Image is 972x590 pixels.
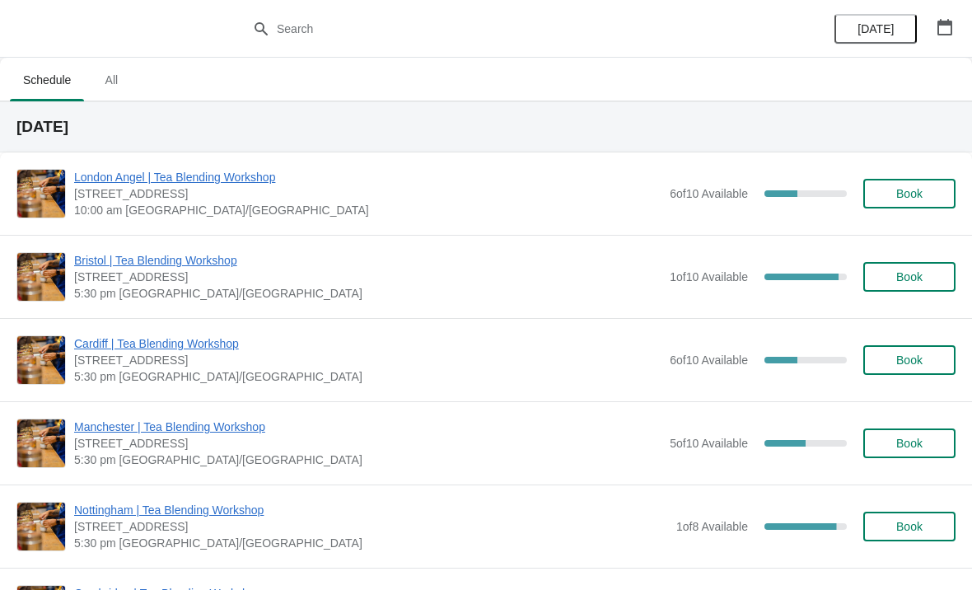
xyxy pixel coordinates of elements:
[74,419,661,435] span: Manchester | Tea Blending Workshop
[74,502,668,518] span: Nottingham | Tea Blending Workshop
[74,285,661,302] span: 5:30 pm [GEOGRAPHIC_DATA]/[GEOGRAPHIC_DATA]
[863,262,956,292] button: Book
[858,22,894,35] span: [DATE]
[91,65,132,95] span: All
[863,345,956,375] button: Book
[896,187,923,200] span: Book
[896,270,923,283] span: Book
[17,253,65,301] img: Bristol | Tea Blending Workshop | 73 Park Street, Bristol, BS1 5PB | 5:30 pm Europe/London
[863,179,956,208] button: Book
[74,169,661,185] span: London Angel | Tea Blending Workshop
[74,435,661,452] span: [STREET_ADDRESS]
[896,520,923,533] span: Book
[74,352,661,368] span: [STREET_ADDRESS]
[863,512,956,541] button: Book
[16,119,956,135] h2: [DATE]
[17,170,65,218] img: London Angel | Tea Blending Workshop | 26 Camden Passage, The Angel, London N1 8ED, UK | 10:00 am...
[10,65,84,95] span: Schedule
[74,452,661,468] span: 5:30 pm [GEOGRAPHIC_DATA]/[GEOGRAPHIC_DATA]
[74,185,661,202] span: [STREET_ADDRESS]
[74,535,668,551] span: 5:30 pm [GEOGRAPHIC_DATA]/[GEOGRAPHIC_DATA]
[863,428,956,458] button: Book
[17,419,65,467] img: Manchester | Tea Blending Workshop | 57 Church St, Manchester, M4 1PD | 5:30 pm Europe/London
[670,187,748,200] span: 6 of 10 Available
[74,335,661,352] span: Cardiff | Tea Blending Workshop
[896,437,923,450] span: Book
[676,520,748,533] span: 1 of 8 Available
[74,252,661,269] span: Bristol | Tea Blending Workshop
[276,14,729,44] input: Search
[670,270,748,283] span: 1 of 10 Available
[17,336,65,384] img: Cardiff | Tea Blending Workshop | 1-3 Royal Arcade, Cardiff CF10 1AE, UK | 5:30 pm Europe/London
[670,354,748,367] span: 6 of 10 Available
[74,368,661,385] span: 5:30 pm [GEOGRAPHIC_DATA]/[GEOGRAPHIC_DATA]
[670,437,748,450] span: 5 of 10 Available
[834,14,917,44] button: [DATE]
[74,518,668,535] span: [STREET_ADDRESS]
[74,202,661,218] span: 10:00 am [GEOGRAPHIC_DATA]/[GEOGRAPHIC_DATA]
[74,269,661,285] span: [STREET_ADDRESS]
[896,354,923,367] span: Book
[17,503,65,550] img: Nottingham | Tea Blending Workshop | 24 Bridlesmith Gate, Nottingham NG1 2GQ, UK | 5:30 pm Europe...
